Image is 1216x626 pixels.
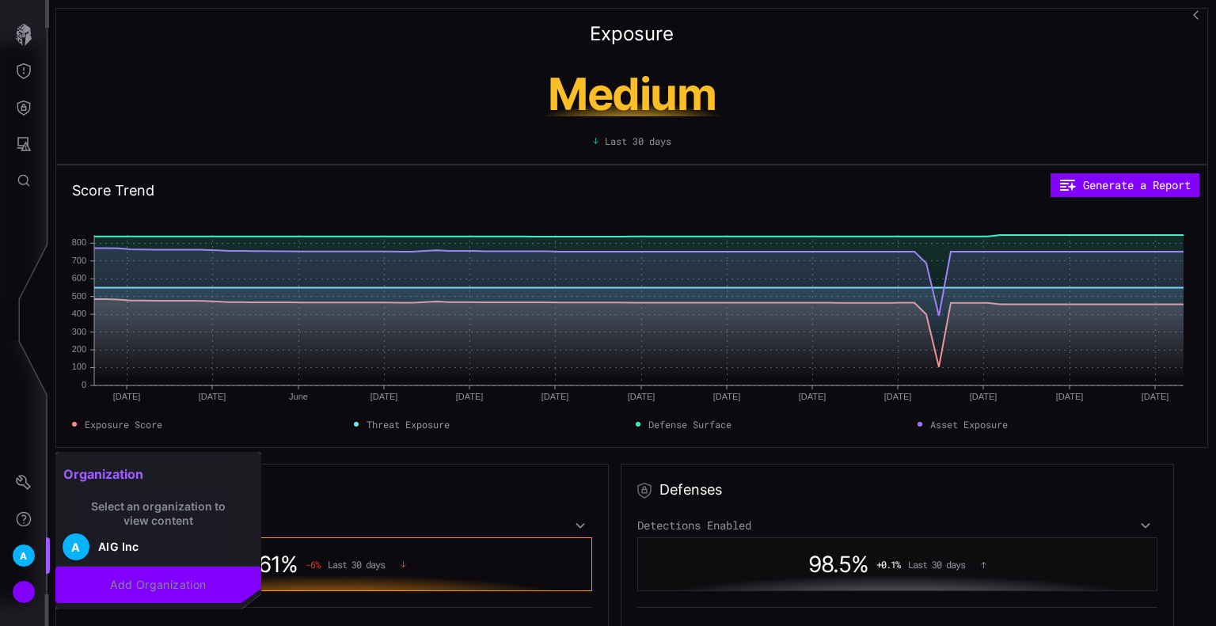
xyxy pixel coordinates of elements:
h2: Organization [55,458,261,490]
a: Add Organization [55,577,261,590]
div: Select an organization to view content [86,499,230,528]
button: AAIG Inc [55,528,261,566]
span: A [71,537,80,557]
div: AIG Inc [98,540,139,554]
button: Add Organization [55,567,261,603]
